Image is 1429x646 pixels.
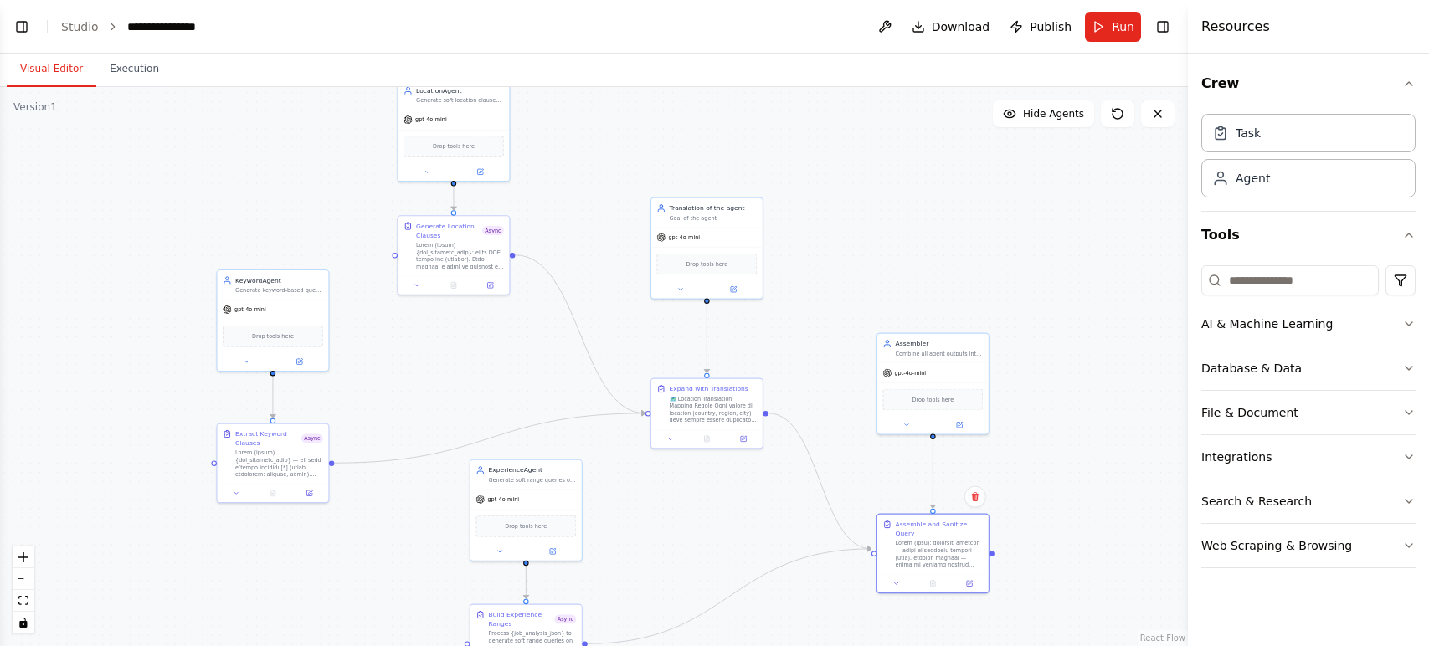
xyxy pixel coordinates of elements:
button: zoom in [13,546,34,568]
button: Open in side panel [954,578,984,589]
div: Version 1 [13,100,57,114]
div: LocationAgent [416,86,504,95]
a: React Flow attribution [1140,633,1185,643]
div: Assemble and Sanitize Query [896,520,984,538]
div: Combine all agent outputs into a single Elasticsearch query and perform sanitization. Create {\"q... [896,350,984,357]
g: Edge from ff194768-0a25-46e3-9131-fee763ee62d9 to 7120b82a-b982-4ad4-b627-24930baabee2 [928,439,938,509]
button: Open in side panel [527,546,578,556]
span: gpt-4o-mini [234,306,266,314]
div: AssemblerCombine all agent outputs into a single Elasticsearch query and perform sanitization. Cr... [876,333,990,435]
div: Goal of the agent [670,214,758,222]
button: No output available [434,279,473,290]
div: Assembler [896,339,984,348]
div: Extract Keyword ClausesAsyncLorem (ipsum) {dol_sitametc_adip} — eli sedd e’tempo incididu[*] (utl... [216,423,329,504]
button: Open in side panel [294,488,325,499]
button: Open in side panel [727,433,758,444]
button: Publish [1003,12,1078,42]
g: Edge from 255ab178-4c9e-4733-8219-45130e2608aa to c2234fa9-a062-4ac8-8157-ebeaed276bd0 [450,186,459,210]
div: Integrations [1201,449,1272,465]
button: fit view [13,590,34,612]
div: Task [1236,125,1261,141]
button: Hide right sidebar [1151,15,1175,38]
div: Assemble and Sanitize QueryLorem (ipsu): dolorsit_ametcon — adipi el seddoeiu tempori (utla). etd... [876,514,990,594]
div: LocationAgentGenerate soft location clauses with toponomastic enrichment. For countries, normaliz... [397,79,510,182]
div: KeywordAgentGenerate keyword-based query clauses for all relevant terms from job analysis. For ea... [216,269,329,372]
button: Search & Research [1201,479,1416,523]
div: Generate soft range queries on total_experience_duration_months field from job experience require... [489,476,577,484]
div: Tools [1201,259,1416,582]
button: Open in side panel [455,167,506,177]
button: Tools [1201,212,1416,259]
span: Drop tools here [686,259,727,269]
span: Drop tools here [505,521,547,531]
span: Hide Agents [1023,107,1084,120]
div: Lorem (ipsum) {dol_sitametc_adip}: elits DOEI tempo inc (utlabor). Etdo magnaal e admi ve quisnos... [416,241,504,270]
g: Edge from 1990843f-6d50-4943-82ea-e4d2a732b52e to dd38fd6c-3124-4921-a48b-20c4aeb585bf [702,304,712,373]
div: Database & Data [1201,360,1302,377]
div: ExperienceAgentGenerate soft range queries on total_experience_duration_months field from job exp... [470,459,583,561]
span: Drop tools here [252,331,294,341]
div: Extract Keyword Clauses [235,429,301,448]
div: Translation of the agent [670,203,758,213]
span: Async [301,434,323,443]
div: AI & Machine Learning [1201,315,1333,332]
g: Edge from 5c262d6a-2298-452a-85be-eaa1dc23c53e to f61e6336-5d82-4a40-a941-42a8c3dd607f [522,566,531,599]
span: Run [1112,18,1134,35]
button: File & Document [1201,391,1416,434]
span: Async [482,226,504,235]
button: Open in side panel [933,419,984,430]
button: No output available [254,488,292,499]
span: Publish [1030,18,1072,35]
div: Generate Location ClausesAsyncLorem (ipsum) {dol_sitametc_adip}: elits DOEI tempo inc (utlabor). ... [397,215,510,295]
div: Generate soft location clauses with toponomastic enrichment. For countries, normalize [GEOGRAPHIC... [416,97,504,105]
div: Build Experience Ranges [489,610,555,628]
div: Lorem (ipsu): dolorsit_ametcon — adipi el seddoeiu tempori (utla). etdolor_magnaal — enima mi ven... [896,540,984,569]
button: AI & Machine Learning [1201,302,1416,346]
button: No output available [688,433,727,444]
button: Open in side panel [274,356,325,367]
button: Database & Data [1201,346,1416,390]
div: Web Scraping & Browsing [1201,537,1352,554]
span: Async [554,615,576,624]
div: Crew [1201,107,1416,211]
button: Web Scraping & Browsing [1201,524,1416,567]
button: Open in side panel [707,284,758,295]
div: Expand with Translations [670,384,748,393]
span: gpt-4o-mini [415,116,447,124]
div: Translation of the agentGoal of the agentgpt-4o-miniDrop tools here [650,197,763,300]
g: Edge from 7ce9f21f-931e-4d54-9023-f996d83f6e74 to dd38fd6c-3124-4921-a48b-20c4aeb585bf [334,408,645,467]
button: Execution [96,52,172,87]
button: Crew [1201,60,1416,107]
g: Edge from e66b8bb8-dcc3-4cf1-9a8e-2a6ecdb63bdf to 7ce9f21f-931e-4d54-9023-f996d83f6e74 [269,376,278,418]
span: Drop tools here [433,142,475,151]
div: KeywordAgent [235,276,323,285]
button: Integrations [1201,435,1416,479]
button: Delete node [964,486,986,508]
span: gpt-4o-mini [668,233,700,241]
h4: Resources [1201,17,1270,37]
span: gpt-4o-mini [487,496,519,504]
div: File & Document [1201,404,1298,421]
div: ExperienceAgent [489,465,577,474]
button: toggle interactivity [13,612,34,633]
button: zoom out [13,568,34,590]
g: Edge from dd38fd6c-3124-4921-a48b-20c4aeb585bf to 7120b82a-b982-4ad4-b627-24930baabee2 [768,408,871,553]
div: Lorem (ipsum) {dol_sitametc_adip} — eli sedd e’tempo incididu[*] (utlab etdolorem: aliquae, admin... [235,449,323,479]
button: Visual Editor [7,52,96,87]
div: Generate keyword-based query clauses for all relevant terms from job analysis. For each keyword, ... [235,286,323,294]
div: 🗺️ Location Translation Mapping Regole Ogni valore di location (country, region, city) deve sempr... [670,395,758,424]
span: gpt-4o-mini [894,369,926,377]
span: Download [932,18,990,35]
button: Run [1085,12,1141,42]
div: Expand with Translations🗺️ Location Translation Mapping Regole Ogni valore di location (country, ... [650,378,763,449]
div: Generate Location Clauses [416,222,482,240]
span: Drop tools here [912,395,954,404]
div: React Flow controls [13,546,34,633]
button: Hide Agents [993,100,1094,127]
div: Search & Research [1201,493,1312,510]
nav: breadcrumb [61,18,196,35]
button: Open in side panel [475,279,506,290]
div: Agent [1236,170,1270,187]
button: Show left sidebar [10,15,33,38]
g: Edge from c2234fa9-a062-4ac8-8157-ebeaed276bd0 to dd38fd6c-3124-4921-a48b-20c4aeb585bf [516,250,645,418]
